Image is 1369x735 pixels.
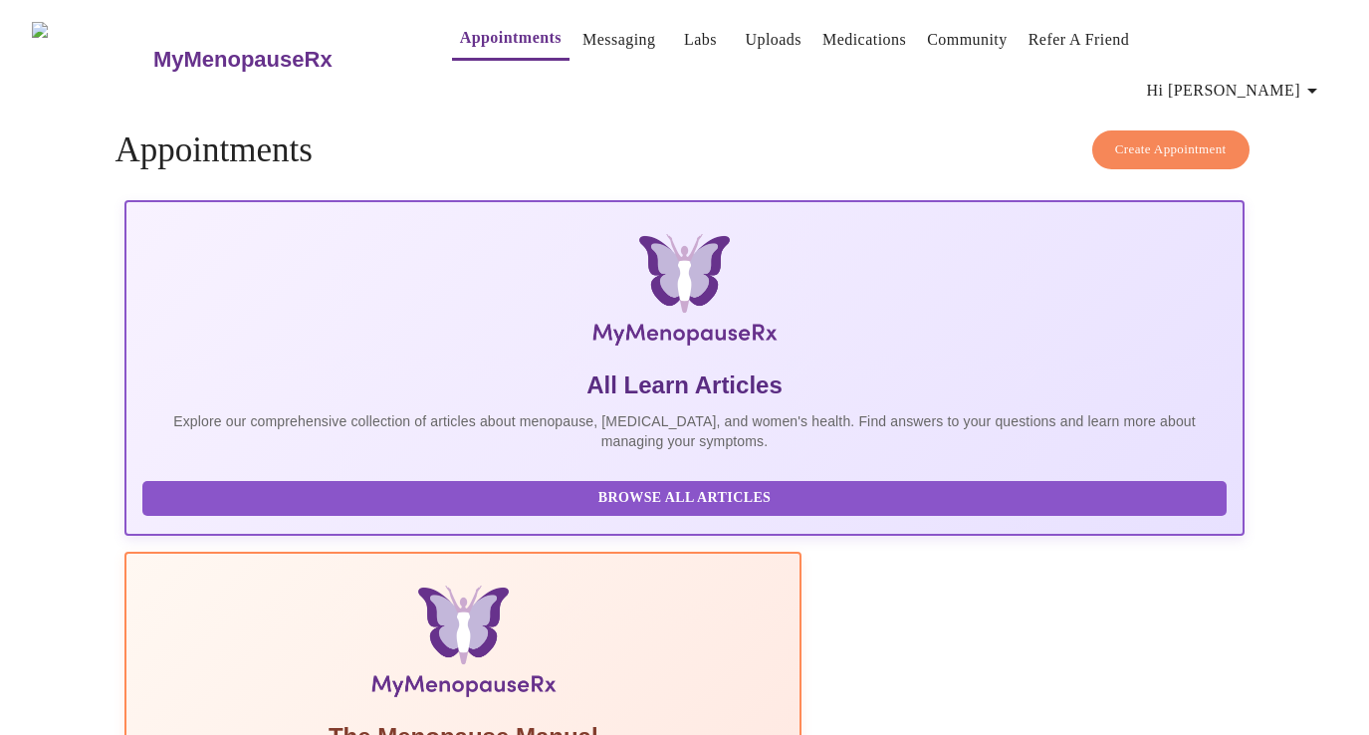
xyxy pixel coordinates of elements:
h5: All Learn Articles [142,369,1226,401]
img: MyMenopauseRx Logo [311,234,1057,354]
p: Explore our comprehensive collection of articles about menopause, [MEDICAL_DATA], and women's hea... [142,411,1226,451]
h3: MyMenopauseRx [153,47,333,73]
button: Messaging [574,20,663,60]
a: Appointments [460,24,562,52]
a: MyMenopauseRx [150,25,411,95]
a: Browse All Articles [142,488,1231,505]
button: Labs [668,20,732,60]
button: Medications [814,20,914,60]
img: Menopause Manual [245,586,682,705]
span: Browse All Articles [162,486,1206,511]
a: Uploads [745,26,801,54]
img: MyMenopauseRx Logo [32,22,150,97]
button: Uploads [737,20,809,60]
button: Browse All Articles [142,481,1226,516]
h4: Appointments [114,130,1254,170]
button: Appointments [452,18,570,61]
a: Labs [684,26,717,54]
a: Refer a Friend [1028,26,1130,54]
a: Community [927,26,1008,54]
span: Hi [PERSON_NAME] [1147,77,1324,105]
button: Refer a Friend [1021,20,1138,60]
button: Hi [PERSON_NAME] [1139,71,1332,111]
a: Messaging [582,26,655,54]
button: Create Appointment [1092,130,1250,169]
button: Community [919,20,1016,60]
span: Create Appointment [1115,138,1227,161]
a: Medications [822,26,906,54]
